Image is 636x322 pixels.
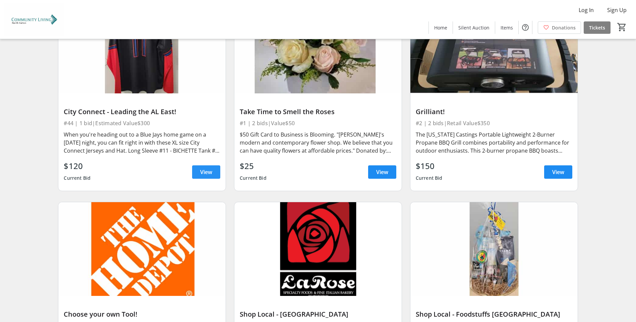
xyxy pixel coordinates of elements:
[4,3,64,36] img: Community Living North Halton's Logo
[616,21,628,33] button: Cart
[602,5,632,15] button: Sign Up
[552,24,576,31] span: Donations
[501,24,513,31] span: Items
[240,131,396,155] div: $50 Gift Card to Business is Blooming. "[PERSON_NAME]'s modern and contemporary flower shop. We b...
[584,21,611,34] a: Tickets
[552,168,564,176] span: View
[368,165,396,179] a: View
[64,172,91,184] div: Current Bid
[416,172,443,184] div: Current Bid
[64,118,220,128] div: #44 | 1 bid | Estimated Value $300
[519,21,532,34] button: Help
[573,5,599,15] button: Log In
[429,21,453,34] a: Home
[64,160,91,172] div: $120
[64,108,220,116] div: City Connect - Leading the AL East!
[495,21,518,34] a: Items
[416,131,572,155] div: The [US_STATE] Castings Portable Lightweight 2-Burner Propane BBQ Grill combines portability and ...
[200,168,212,176] span: View
[376,168,388,176] span: View
[453,21,495,34] a: Silent Auction
[589,24,605,31] span: Tickets
[234,202,402,296] img: Shop Local - La Rose Bakery
[416,160,443,172] div: $150
[240,108,396,116] div: Take Time to Smell the Roses
[410,202,578,296] img: Shop Local - Foodstuffs Georgetown
[58,202,226,296] img: Choose your own Tool!
[240,118,396,128] div: #1 | 2 bids | Value $50
[192,165,220,179] a: View
[544,165,572,179] a: View
[458,24,489,31] span: Silent Auction
[64,310,220,318] div: Choose your own Tool!
[434,24,447,31] span: Home
[240,160,267,172] div: $25
[240,172,267,184] div: Current Bid
[64,131,220,155] div: When you're heading out to a Blue Jays home game on a [DATE] night, you can fit right in with the...
[579,6,594,14] span: Log In
[607,6,627,14] span: Sign Up
[416,108,572,116] div: Grilliant!
[416,118,572,128] div: #2 | 2 bids | Retail Value $350
[416,310,572,318] div: Shop Local - Foodstuffs [GEOGRAPHIC_DATA]
[240,310,396,318] div: Shop Local - [GEOGRAPHIC_DATA]
[538,21,581,34] a: Donations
